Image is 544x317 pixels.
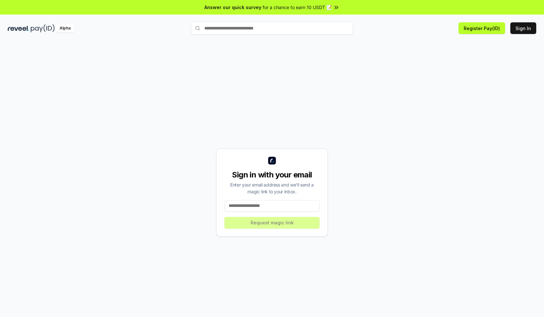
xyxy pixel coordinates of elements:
img: reveel_dark [8,24,29,32]
span: for a chance to earn 10 USDT 📝 [263,4,332,11]
img: logo_small [268,157,276,164]
img: pay_id [31,24,55,32]
div: Enter your email address and we’ll send a magic link to your inbox. [224,181,320,195]
span: Answer our quick survey [204,4,261,11]
div: Alpha [56,24,74,32]
button: Register Pay(ID) [459,22,505,34]
button: Sign In [510,22,536,34]
div: Sign in with your email [224,170,320,180]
